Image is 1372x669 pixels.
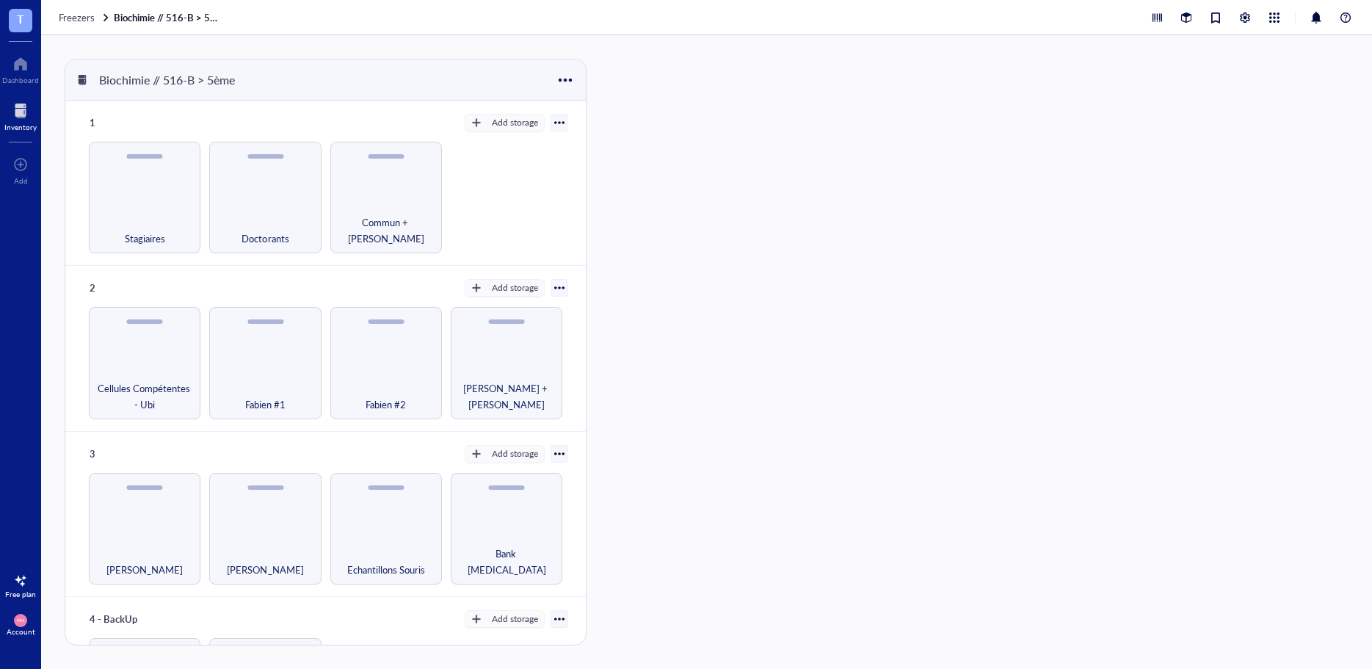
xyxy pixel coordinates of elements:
[465,114,545,131] button: Add storage
[465,610,545,628] button: Add storage
[492,116,538,129] div: Add storage
[227,562,303,578] span: [PERSON_NAME]
[92,68,242,93] div: Biochimie // 516-B > 5ème
[7,627,35,636] div: Account
[337,214,435,247] span: Commun + [PERSON_NAME]
[347,562,425,578] span: Echantillons Souris
[4,99,37,131] a: Inventory
[17,618,23,623] span: MM
[5,590,36,599] div: Free plan
[83,444,171,464] div: 3
[2,52,39,84] a: Dashboard
[245,397,286,413] span: Fabien #1
[2,76,39,84] div: Dashboard
[457,546,556,578] span: Bank [MEDICAL_DATA]
[59,11,111,24] a: Freezers
[14,176,28,185] div: Add
[457,380,556,413] span: [PERSON_NAME] + [PERSON_NAME]
[465,279,545,297] button: Add storage
[242,231,288,247] span: Doctorants
[83,112,171,133] div: 1
[83,609,171,629] div: 4 - BackUp
[17,10,24,28] span: T
[492,447,538,460] div: Add storage
[106,562,183,578] span: [PERSON_NAME]
[83,278,171,298] div: 2
[4,123,37,131] div: Inventory
[492,281,538,294] div: Add storage
[125,231,165,247] span: Stagiaires
[465,445,545,463] button: Add storage
[492,612,538,626] div: Add storage
[366,397,406,413] span: Fabien #2
[59,10,95,24] span: Freezers
[114,11,224,24] a: Biochimie // 516-B > 5ème
[95,380,194,413] span: Cellules Compétentes - Ubi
